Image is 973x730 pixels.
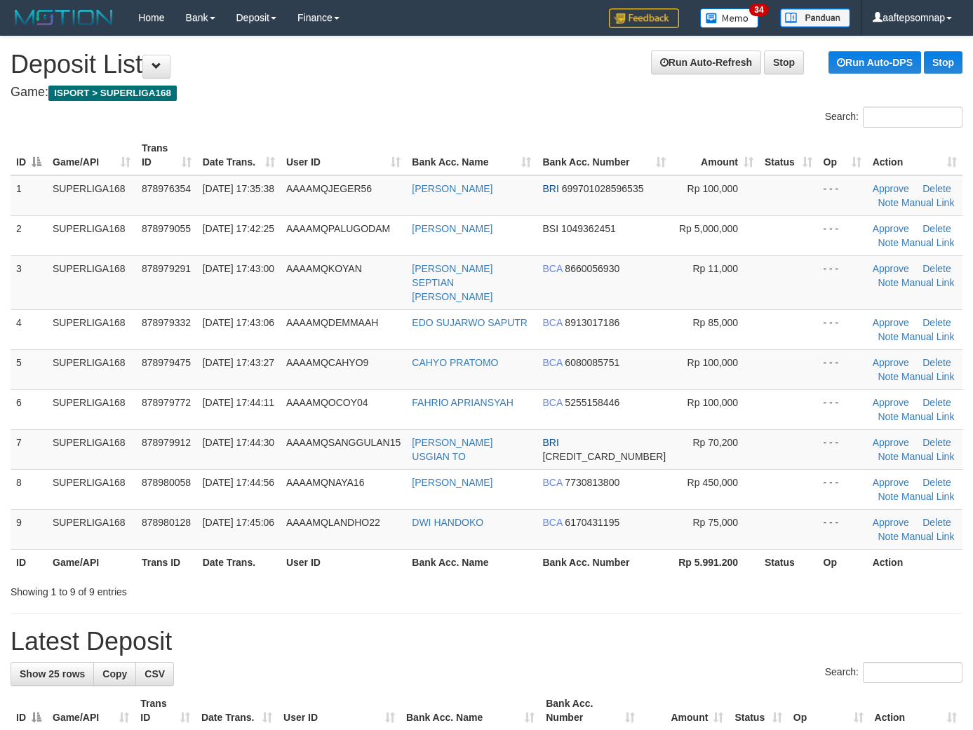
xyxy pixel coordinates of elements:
[11,215,47,255] td: 2
[863,662,962,683] input: Search:
[47,135,136,175] th: Game/API: activate to sort column ascending
[901,531,955,542] a: Manual Link
[561,223,616,234] span: Copy 1049362451 to clipboard
[878,197,899,208] a: Note
[818,215,867,255] td: - - -
[692,517,738,528] span: Rp 75,000
[873,397,909,408] a: Approve
[542,451,666,462] span: Copy 568401030185536 to clipboard
[286,477,365,488] span: AAAAMQNAYA16
[878,531,899,542] a: Note
[542,397,562,408] span: BCA
[565,317,619,328] span: Copy 8913017186 to clipboard
[197,549,281,575] th: Date Trans.
[102,668,127,680] span: Copy
[11,549,47,575] th: ID
[671,549,759,575] th: Rp 5.991.200
[922,477,951,488] a: Delete
[286,317,378,328] span: AAAAMQDEMMAAH
[867,549,962,575] th: Action
[286,357,368,368] span: AAAAMQCAHYO9
[901,277,955,288] a: Manual Link
[759,549,818,575] th: Status
[818,549,867,575] th: Op
[922,357,951,368] a: Delete
[47,389,136,429] td: SUPERLIGA168
[901,491,955,502] a: Manual Link
[281,549,406,575] th: User ID
[901,237,955,248] a: Manual Link
[542,317,562,328] span: BCA
[759,135,818,175] th: Status: activate to sort column ascending
[780,8,850,27] img: panduan.png
[203,317,274,328] span: [DATE] 17:43:06
[47,175,136,216] td: SUPERLIGA168
[142,223,191,234] span: 878979055
[47,255,136,309] td: SUPERLIGA168
[412,357,498,368] a: CAHYO PRATOMO
[922,317,951,328] a: Delete
[406,135,537,175] th: Bank Acc. Name: activate to sort column ascending
[863,107,962,128] input: Search:
[537,549,671,575] th: Bank Acc. Number
[609,8,679,28] img: Feedback.jpg
[878,491,899,502] a: Note
[11,86,962,100] h4: Game:
[818,389,867,429] td: - - -
[878,371,899,382] a: Note
[692,437,738,448] span: Rp 70,200
[142,437,191,448] span: 878979912
[924,51,962,74] a: Stop
[11,349,47,389] td: 5
[565,263,619,274] span: Copy 8660056930 to clipboard
[542,437,558,448] span: BRI
[878,411,899,422] a: Note
[873,517,909,528] a: Approve
[562,183,644,194] span: Copy 699701028596535 to clipboard
[901,197,955,208] a: Manual Link
[700,8,759,28] img: Button%20Memo.svg
[203,223,274,234] span: [DATE] 17:42:25
[687,183,738,194] span: Rp 100,000
[136,549,197,575] th: Trans ID
[286,263,362,274] span: AAAAMQKOYAN
[873,263,909,274] a: Approve
[749,4,768,16] span: 34
[873,477,909,488] a: Approve
[11,255,47,309] td: 3
[542,223,558,234] span: BSI
[818,135,867,175] th: Op: activate to sort column ascending
[281,135,406,175] th: User ID: activate to sort column ascending
[11,7,117,28] img: MOTION_logo.png
[922,437,951,448] a: Delete
[286,183,372,194] span: AAAAMQJEGER56
[93,662,136,686] a: Copy
[412,477,492,488] a: [PERSON_NAME]
[47,215,136,255] td: SUPERLIGA168
[11,309,47,349] td: 4
[11,389,47,429] td: 6
[922,223,951,234] a: Delete
[412,397,513,408] a: FAHRIO APRIANSYAH
[203,477,274,488] span: [DATE] 17:44:56
[11,469,47,509] td: 8
[47,349,136,389] td: SUPERLIGA168
[922,517,951,528] a: Delete
[412,517,483,528] a: DWI HANDOKO
[873,437,909,448] a: Approve
[818,175,867,216] td: - - -
[47,509,136,549] td: SUPERLIGA168
[565,397,619,408] span: Copy 5255158446 to clipboard
[873,357,909,368] a: Approve
[20,668,85,680] span: Show 25 rows
[203,437,274,448] span: [DATE] 17:44:30
[565,357,619,368] span: Copy 6080085751 to clipboard
[142,517,191,528] span: 878980128
[818,309,867,349] td: - - -
[203,397,274,408] span: [DATE] 17:44:11
[922,183,951,194] a: Delete
[145,668,165,680] span: CSV
[537,135,671,175] th: Bank Acc. Number: activate to sort column ascending
[818,509,867,549] td: - - -
[142,317,191,328] span: 878979332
